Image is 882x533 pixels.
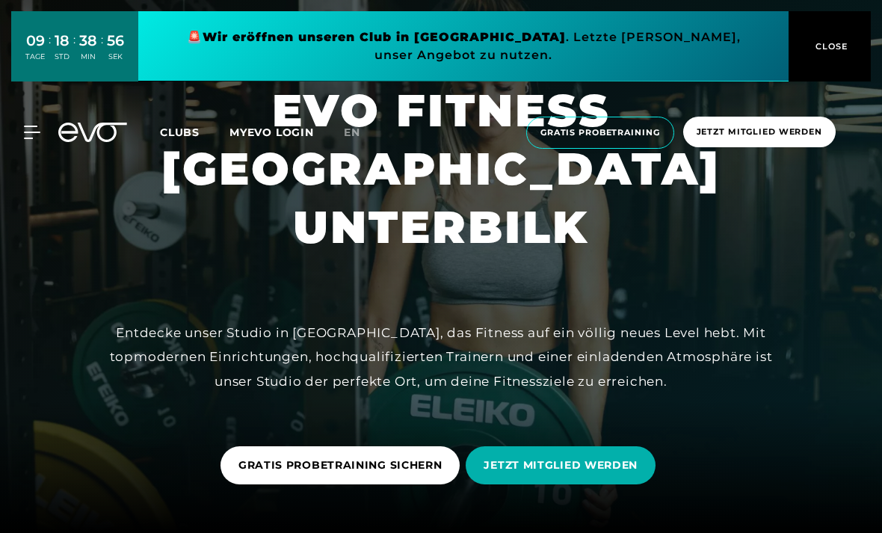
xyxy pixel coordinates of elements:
a: Jetzt Mitglied werden [679,117,840,149]
div: 38 [79,30,97,52]
span: GRATIS PROBETRAINING SICHERN [238,457,442,473]
span: en [344,126,360,139]
a: MYEVO LOGIN [229,126,314,139]
a: JETZT MITGLIED WERDEN [466,435,661,496]
div: MIN [79,52,97,62]
button: CLOSE [789,11,871,81]
div: 09 [25,30,45,52]
span: JETZT MITGLIED WERDEN [484,457,638,473]
span: Gratis Probetraining [540,126,660,139]
div: Entdecke unser Studio in [GEOGRAPHIC_DATA], das Fitness auf ein völlig neues Level hebt. Mit topm... [105,321,777,393]
div: : [49,31,51,71]
div: SEK [107,52,124,62]
span: Jetzt Mitglied werden [697,126,822,138]
a: Gratis Probetraining [522,117,679,149]
span: CLOSE [812,40,848,53]
a: en [344,124,378,141]
a: GRATIS PROBETRAINING SICHERN [220,435,466,496]
a: Clubs [160,125,229,139]
div: STD [55,52,70,62]
div: 18 [55,30,70,52]
span: Clubs [160,126,200,139]
div: TAGE [25,52,45,62]
div: : [101,31,103,71]
div: 56 [107,30,124,52]
div: : [73,31,75,71]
